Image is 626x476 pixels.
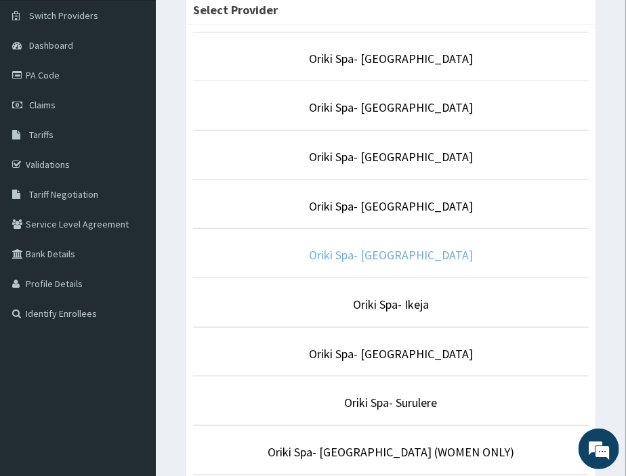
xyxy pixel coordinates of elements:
span: Tariffs [29,129,54,141]
span: Claims [29,99,56,111]
span: Switch Providers [29,9,98,22]
strong: Select Provider [193,2,278,18]
a: Oriki Spa- [GEOGRAPHIC_DATA] [309,198,473,214]
a: Oriki Spa- Surulere [345,395,438,410]
a: Oriki Spa- [GEOGRAPHIC_DATA] [309,346,473,362]
a: Oriki Spa- [GEOGRAPHIC_DATA] [309,247,473,263]
span: Tariff Negotiation [29,188,98,200]
a: Oriki Spa- [GEOGRAPHIC_DATA] (WOMEN ONLY) [268,444,514,460]
a: Oriki Spa- [GEOGRAPHIC_DATA] [309,100,473,115]
span: Dashboard [29,39,73,51]
a: Oriki Spa- [GEOGRAPHIC_DATA] [309,149,473,165]
a: Oriki Spa- [GEOGRAPHIC_DATA] [309,51,473,66]
a: Oriki Spa- Ikeja [353,297,429,312]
